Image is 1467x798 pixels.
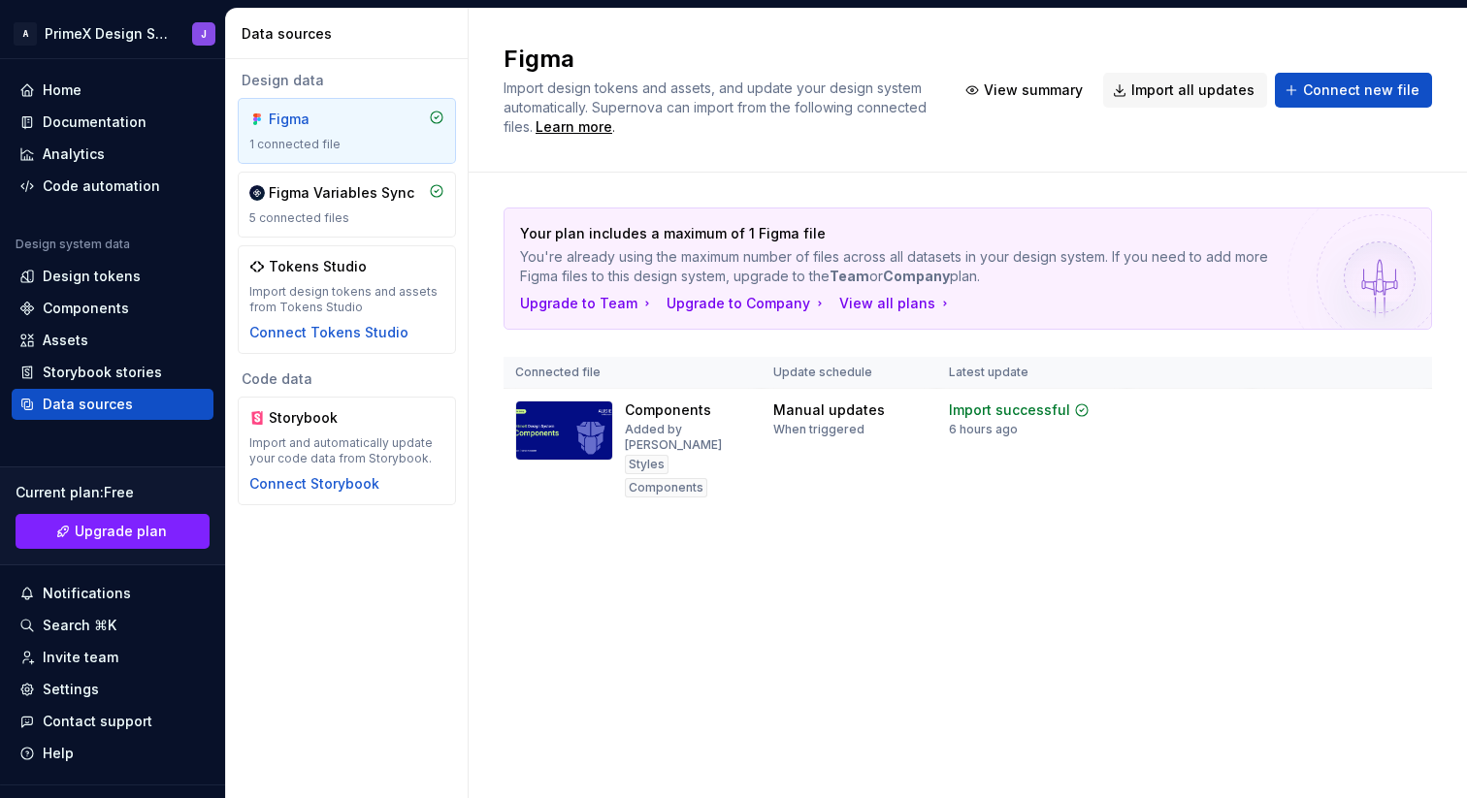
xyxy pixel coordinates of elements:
[43,616,116,635] div: Search ⌘K
[984,80,1083,100] span: View summary
[773,400,885,420] div: Manual updates
[16,483,210,502] div: Current plan : Free
[839,294,953,313] button: View all plans
[43,584,131,603] div: Notifications
[937,357,1127,389] th: Latest update
[1131,80,1255,100] span: Import all updates
[533,120,615,135] span: .
[536,117,612,137] a: Learn more
[504,44,932,75] h2: Figma
[883,268,950,284] b: Company
[625,478,707,497] div: Components
[1103,73,1267,108] button: Import all updates
[249,284,444,315] div: Import design tokens and assets from Tokens Studio
[12,578,213,609] button: Notifications
[43,112,147,132] div: Documentation
[238,245,456,354] a: Tokens StudioImport design tokens and assets from Tokens StudioConnect Tokens Studio
[12,389,213,420] a: Data sources
[4,13,221,54] button: APrimeX Design SystemJ
[12,293,213,324] a: Components
[12,610,213,641] button: Search ⌘K
[773,422,864,437] div: When triggered
[249,435,444,466] div: Import and automatically update your code data from Storybook.
[16,514,210,549] a: Upgrade plan
[12,171,213,202] a: Code automation
[43,299,129,318] div: Components
[43,680,99,699] div: Settings
[269,110,362,129] div: Figma
[625,455,668,474] div: Styles
[12,706,213,737] button: Contact support
[830,268,869,284] b: Team
[12,738,213,769] button: Help
[504,357,762,389] th: Connected file
[504,80,930,135] span: Import design tokens and assets, and update your design system automatically. Supernova can impor...
[12,261,213,292] a: Design tokens
[520,224,1280,243] p: Your plan includes a maximum of 1 Figma file
[12,139,213,170] a: Analytics
[667,294,828,313] button: Upgrade to Company
[1303,80,1419,100] span: Connect new file
[43,712,152,731] div: Contact support
[14,22,37,46] div: A
[238,71,456,90] div: Design data
[949,400,1070,420] div: Import successful
[12,325,213,356] a: Assets
[43,648,118,667] div: Invite team
[269,183,414,203] div: Figma Variables Sync
[75,522,167,541] span: Upgrade plan
[762,357,937,389] th: Update schedule
[238,369,456,389] div: Code data
[249,137,444,152] div: 1 connected file
[43,80,81,100] div: Home
[12,674,213,705] a: Settings
[12,75,213,106] a: Home
[43,363,162,382] div: Storybook stories
[43,176,160,196] div: Code automation
[269,408,362,428] div: Storybook
[625,422,750,453] div: Added by [PERSON_NAME]
[269,257,367,276] div: Tokens Studio
[249,474,379,494] button: Connect Storybook
[249,210,444,226] div: 5 connected files
[520,294,655,313] button: Upgrade to Team
[43,395,133,414] div: Data sources
[45,24,169,44] div: PrimeX Design System
[625,400,711,420] div: Components
[43,744,74,763] div: Help
[238,397,456,505] a: StorybookImport and automatically update your code data from Storybook.Connect Storybook
[43,331,88,350] div: Assets
[949,422,1018,437] div: 6 hours ago
[956,73,1095,108] button: View summary
[43,267,141,286] div: Design tokens
[12,642,213,673] a: Invite team
[242,24,460,44] div: Data sources
[201,26,207,42] div: J
[12,107,213,138] a: Documentation
[238,98,456,164] a: Figma1 connected file
[43,144,105,164] div: Analytics
[249,323,408,342] button: Connect Tokens Studio
[520,247,1280,286] p: You're already using the maximum number of files across all datasets in your design system. If yo...
[12,357,213,388] a: Storybook stories
[1275,73,1432,108] button: Connect new file
[16,237,130,252] div: Design system data
[238,172,456,238] a: Figma Variables Sync5 connected files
